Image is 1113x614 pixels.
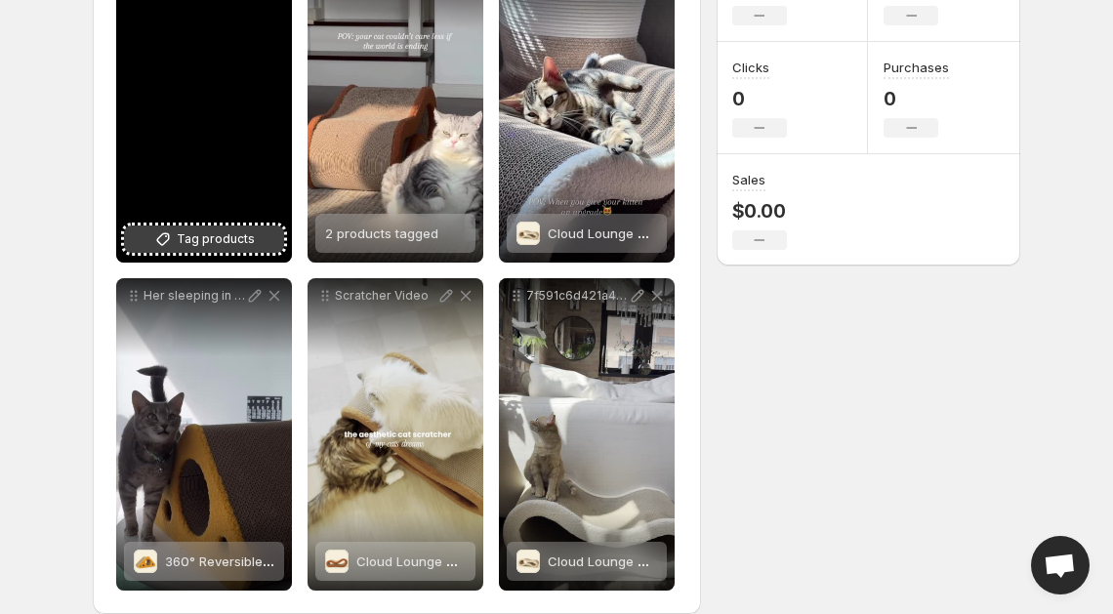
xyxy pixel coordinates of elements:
h3: Clicks [732,58,769,77]
p: 7f591c6d421a4fbb836f42d0650f3247 [526,288,628,304]
button: Tag products [124,225,284,253]
p: Her sleeping in the hole took me outtt Its a Its a scratcher Its a cheese scratcher Available at ... [144,288,245,304]
span: Tag products [177,229,255,249]
p: 0 [732,87,787,110]
img: Cloud Lounge Cat Scratcher Brown [325,550,349,573]
span: 360° Reversible Cheese Cat Scratcher [165,553,404,569]
span: Cloud Lounge Cat Scratcher Beige [548,553,762,569]
p: Scratcher Video [335,288,436,304]
span: 2 products tagged [325,225,438,241]
span: Cloud Lounge Cat Scratcher Brown [356,553,575,569]
h3: Purchases [884,58,949,77]
p: $0.00 [732,199,787,223]
img: 360° Reversible Cheese Cat Scratcher [134,550,157,573]
div: Scratcher VideoCloud Lounge Cat Scratcher BrownCloud Lounge Cat Scratcher Brown [308,278,483,591]
div: 7f591c6d421a4fbb836f42d0650f3247Cloud Lounge Cat Scratcher BeigeCloud Lounge Cat Scratcher Beige [499,278,675,591]
img: Cloud Lounge Cat Scratcher Beige [516,550,540,573]
p: 0 [884,87,949,110]
img: Cloud Lounge Cat Scratcher Beige [516,222,540,245]
div: Her sleeping in the hole took me outtt Its a Its a scratcher Its a cheese scratcher Available at ... [116,278,292,591]
h3: Sales [732,170,765,189]
span: Cloud Lounge Cat Scratcher Beige [548,225,762,241]
div: Open chat [1031,536,1090,594]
